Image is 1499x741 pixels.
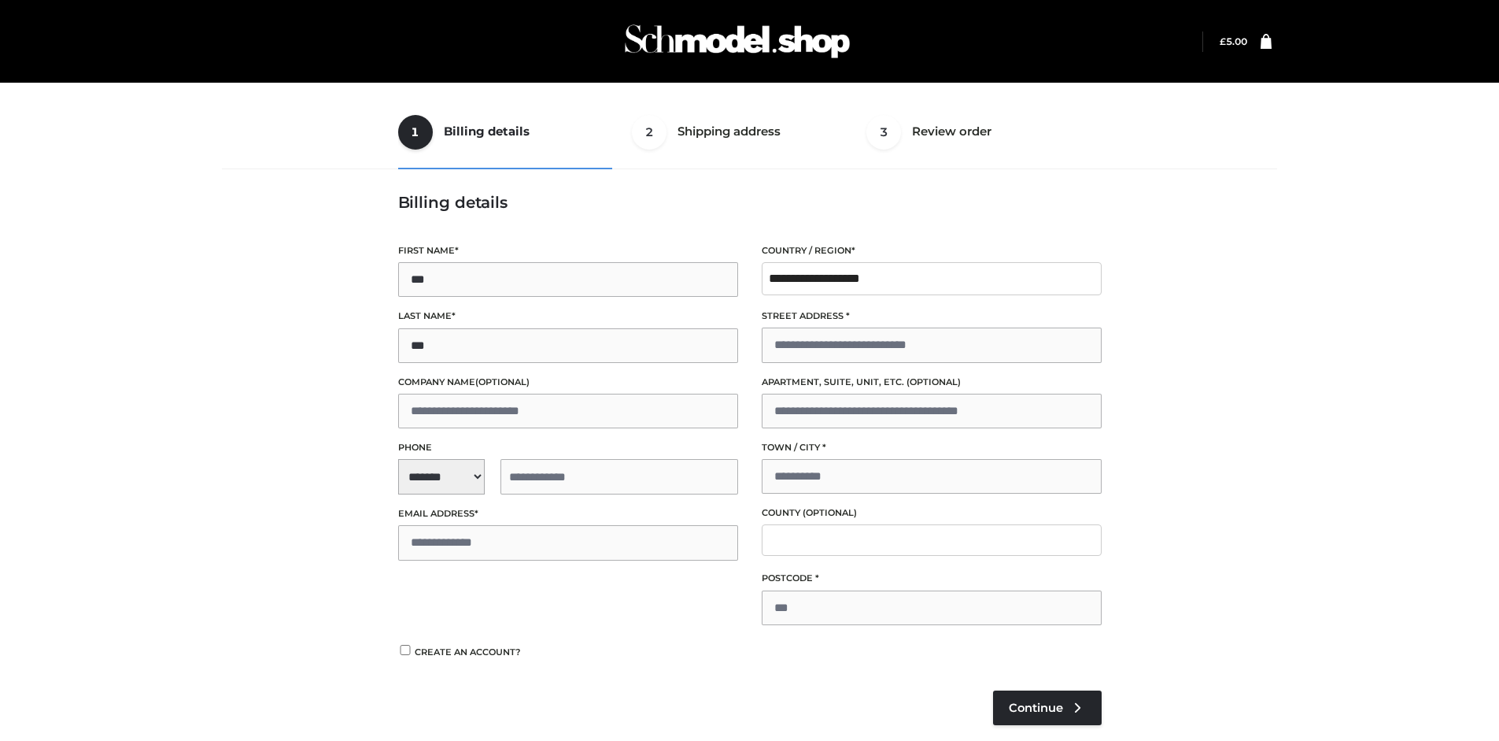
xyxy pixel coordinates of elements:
[762,309,1102,324] label: Street address
[762,571,1102,586] label: Postcode
[1220,35,1226,47] span: £
[762,243,1102,258] label: Country / Region
[475,376,530,387] span: (optional)
[906,376,961,387] span: (optional)
[803,507,857,518] span: (optional)
[1220,35,1247,47] bdi: 5.00
[993,691,1102,725] a: Continue
[762,506,1102,521] label: County
[415,647,521,658] span: Create an account?
[619,10,855,72] img: Schmodel Admin 964
[398,193,1102,212] h3: Billing details
[398,243,738,258] label: First name
[398,375,738,390] label: Company name
[762,375,1102,390] label: Apartment, suite, unit, etc.
[398,506,738,521] label: Email address
[1009,701,1063,715] span: Continue
[398,645,412,655] input: Create an account?
[1220,35,1247,47] a: £5.00
[398,309,738,324] label: Last name
[398,440,738,455] label: Phone
[762,440,1102,455] label: Town / City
